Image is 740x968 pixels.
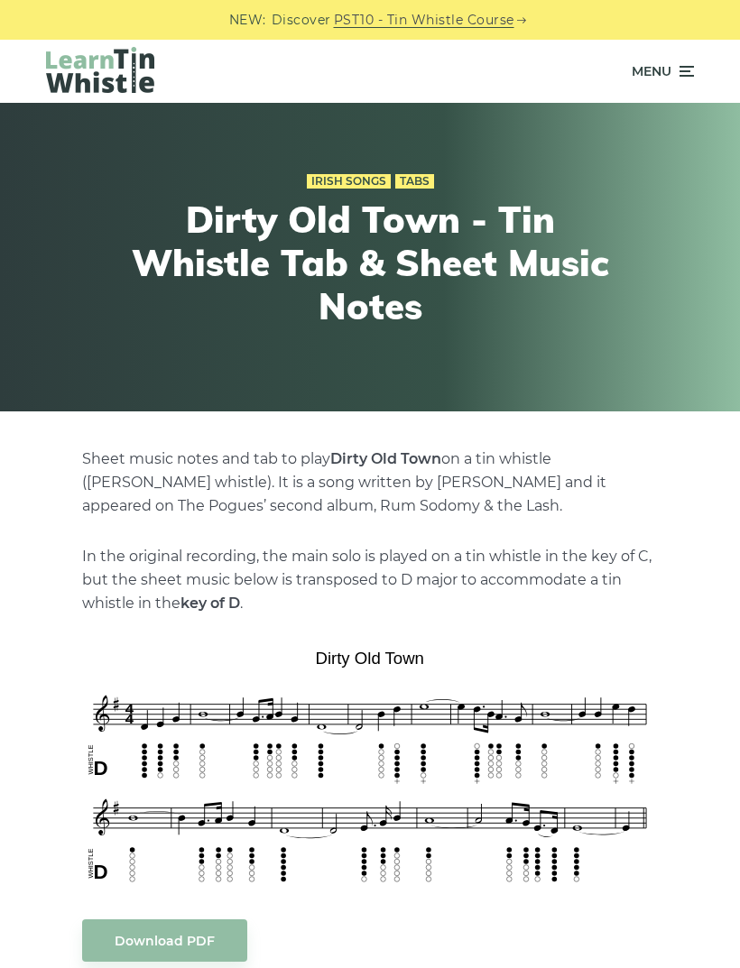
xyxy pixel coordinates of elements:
p: Sheet music notes and tab to play on a tin whistle ([PERSON_NAME] whistle). It is a song written ... [82,447,658,518]
img: LearnTinWhistle.com [46,47,154,93]
span: Menu [632,49,671,94]
a: Irish Songs [307,174,391,189]
span: In the original recording, the main solo is played on a tin whistle in the key of C, but the shee... [82,548,652,612]
a: Download PDF [82,919,247,962]
h1: Dirty Old Town - Tin Whistle Tab & Sheet Music Notes [126,198,614,327]
strong: Dirty Old Town [330,450,441,467]
strong: key of D [180,595,240,612]
a: Tabs [395,174,434,189]
img: Dirty Old Town Tin Whistle Tab & Sheet Music [82,642,658,892]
